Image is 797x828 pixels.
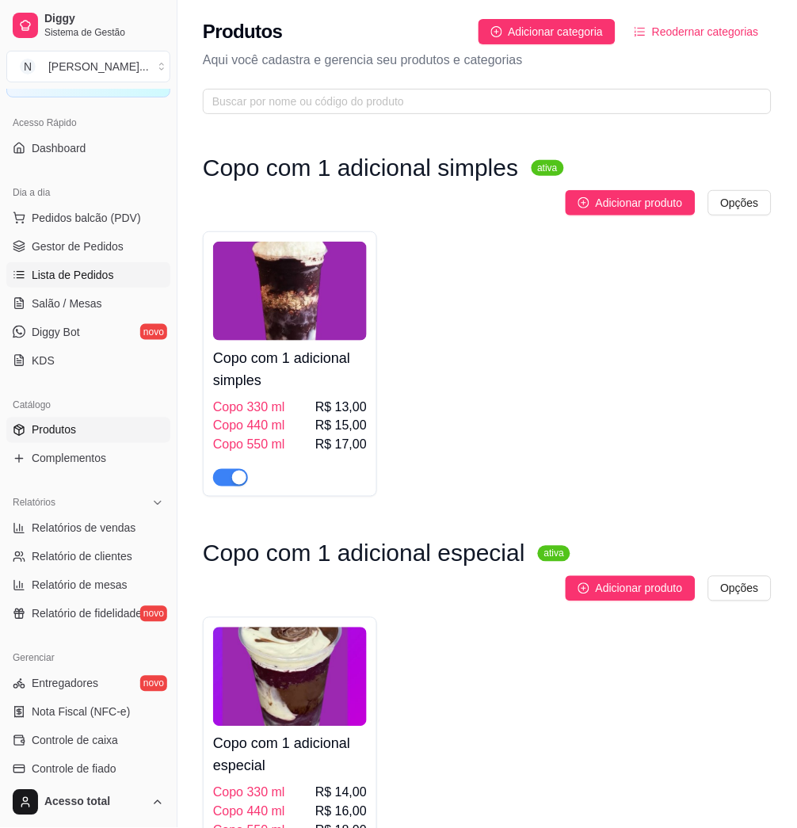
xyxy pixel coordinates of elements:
[213,242,367,341] img: product-image
[6,646,170,671] div: Gerenciar
[532,160,564,176] sup: ativa
[578,583,589,594] span: plus-circle
[315,436,367,455] span: R$ 17,00
[315,398,367,417] span: R$ 13,00
[6,205,170,231] button: Pedidos balcão (PDV)
[6,516,170,541] a: Relatórios de vendas
[6,51,170,82] button: Select a team
[32,296,102,311] span: Salão / Mesas
[203,544,525,563] h3: Copo com 1 adicional especial
[213,628,367,727] img: product-image
[6,784,170,822] button: Acesso total
[213,733,367,777] h4: Copo com 1 adicional especial
[6,348,170,373] a: KDS
[6,6,170,44] a: DiggySistema de Gestão
[32,210,141,226] span: Pedidos balcão (PDV)
[6,262,170,288] a: Lista de Pedidos
[32,761,116,777] span: Controle de fiado
[32,324,80,340] span: Diggy Bot
[479,19,616,44] button: Adicionar categoria
[213,436,285,455] span: Copo 550 ml
[32,676,98,692] span: Entregadores
[566,190,696,216] button: Adicionar produto
[44,796,145,810] span: Acesso total
[32,606,142,622] span: Relatório de fidelidade
[213,803,285,822] span: Copo 440 ml
[315,417,367,436] span: R$ 15,00
[203,158,519,177] h3: Copo com 1 adicional simples
[213,398,285,417] span: Copo 330 ml
[6,110,170,135] div: Acesso Rápido
[212,93,749,110] input: Buscar por nome ou código do produto
[622,19,772,44] button: Reodernar categorias
[315,784,367,803] span: R$ 14,00
[13,497,55,509] span: Relatórios
[6,446,170,471] a: Complementos
[32,353,55,368] span: KDS
[213,417,285,436] span: Copo 440 ml
[538,546,570,562] sup: ativa
[6,601,170,627] a: Relatório de fidelidadenovo
[6,544,170,570] a: Relatório de clientes
[32,521,136,536] span: Relatórios de vendas
[203,19,283,44] h2: Produtos
[6,671,170,696] a: Entregadoresnovo
[708,190,772,216] button: Opções
[32,451,106,467] span: Complementos
[6,573,170,598] a: Relatório de mesas
[652,23,759,40] span: Reodernar categorias
[721,194,759,212] span: Opções
[721,580,759,597] span: Opções
[44,26,164,39] span: Sistema de Gestão
[566,576,696,601] button: Adicionar produto
[6,392,170,418] div: Catálogo
[509,23,604,40] span: Adicionar categoria
[491,26,502,37] span: plus-circle
[44,12,164,26] span: Diggy
[6,319,170,345] a: Diggy Botnovo
[708,576,772,601] button: Opções
[213,784,285,803] span: Copo 330 ml
[20,59,36,74] span: N
[32,422,76,438] span: Produtos
[32,733,118,749] span: Controle de caixa
[48,59,149,74] div: [PERSON_NAME] ...
[32,704,130,720] span: Nota Fiscal (NFC-e)
[6,757,170,782] a: Controle de fiado
[32,267,114,283] span: Lista de Pedidos
[32,549,132,565] span: Relatório de clientes
[578,197,589,208] span: plus-circle
[32,578,128,593] span: Relatório de mesas
[6,728,170,754] a: Controle de caixa
[203,51,772,70] p: Aqui você cadastra e gerencia seu produtos e categorias
[6,700,170,725] a: Nota Fiscal (NFC-e)
[6,234,170,259] a: Gestor de Pedidos
[213,347,367,391] h4: Copo com 1 adicional simples
[596,580,683,597] span: Adicionar produto
[596,194,683,212] span: Adicionar produto
[6,418,170,443] a: Produtos
[6,291,170,316] a: Salão / Mesas
[6,135,170,161] a: Dashboard
[6,180,170,205] div: Dia a dia
[315,803,367,822] span: R$ 16,00
[635,26,646,37] span: ordered-list
[32,140,86,156] span: Dashboard
[32,238,124,254] span: Gestor de Pedidos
